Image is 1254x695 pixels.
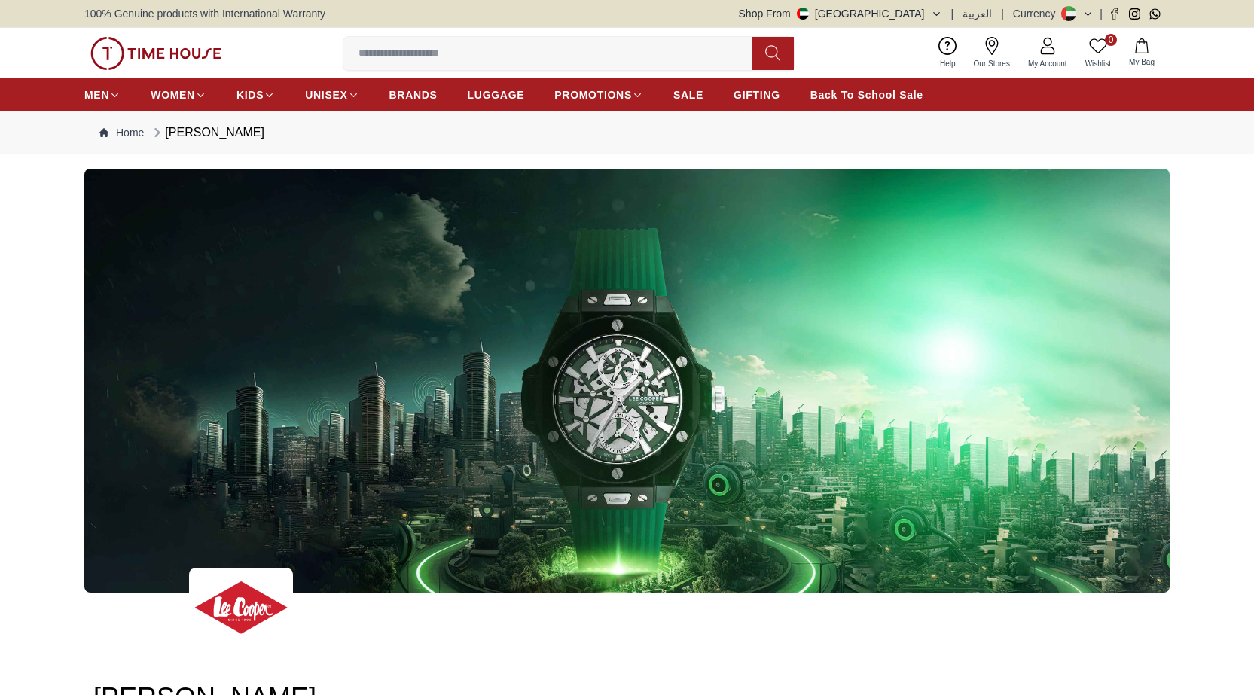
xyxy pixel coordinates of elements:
a: UNISEX [305,81,359,108]
a: MEN [84,81,121,108]
a: GIFTING [734,81,780,108]
span: Back To School Sale [810,87,923,102]
span: My Account [1022,58,1073,69]
a: Home [99,125,144,140]
a: WOMEN [151,81,206,108]
span: Our Stores [968,58,1016,69]
a: 0Wishlist [1076,34,1120,72]
span: My Bag [1123,56,1161,68]
img: United Arab Emirates [797,8,809,20]
span: WOMEN [151,87,195,102]
a: Help [931,34,965,72]
div: Currency [1013,6,1062,21]
a: Our Stores [965,34,1019,72]
button: العربية [963,6,992,21]
span: UNISEX [305,87,347,102]
span: PROMOTIONS [554,87,632,102]
a: Back To School Sale [810,81,923,108]
a: LUGGAGE [468,81,525,108]
span: GIFTING [734,87,780,102]
a: Facebook [1109,8,1120,20]
span: MEN [84,87,109,102]
a: PROMOTIONS [554,81,643,108]
span: LUGGAGE [468,87,525,102]
div: [PERSON_NAME] [150,123,264,142]
a: Instagram [1129,8,1140,20]
img: ... [90,37,221,70]
span: 100% Genuine products with International Warranty [84,6,325,21]
a: BRANDS [389,81,438,108]
span: SALE [673,87,703,102]
button: My Bag [1120,35,1164,71]
span: BRANDS [389,87,438,102]
img: ... [84,169,1170,593]
nav: Breadcrumb [84,111,1170,154]
img: ... [189,568,293,647]
a: KIDS [236,81,275,108]
span: | [1001,6,1004,21]
span: | [951,6,954,21]
span: 0 [1105,34,1117,46]
span: KIDS [236,87,264,102]
a: Whatsapp [1149,8,1161,20]
a: SALE [673,81,703,108]
span: Wishlist [1079,58,1117,69]
span: | [1100,6,1103,21]
button: Shop From[GEOGRAPHIC_DATA] [739,6,942,21]
span: Help [934,58,962,69]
